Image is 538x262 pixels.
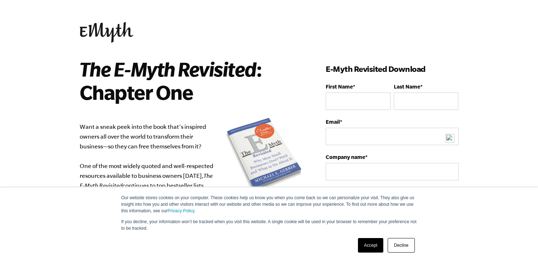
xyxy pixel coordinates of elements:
[358,238,384,253] a: Accept
[121,195,417,214] p: Our website stores cookies on your computer. These cookies help us know you when you come back so...
[326,63,458,75] h3: E-Myth Revisited Download
[326,154,365,160] span: Company name
[80,122,304,259] p: Want a sneak peek into the book that’s inspired owners all over the world to transform their busi...
[326,83,353,90] span: First Name
[224,115,304,197] img: e-myth revisited book summary
[394,83,420,90] span: Last Name
[326,119,340,125] span: Email
[446,134,454,143] img: npw-badge-icon-locked.svg
[80,58,256,80] i: The E-Myth Revisited
[388,238,414,253] a: Decline
[80,22,133,43] img: EMyth
[121,218,417,232] p: If you decline, your information won’t be tracked when you visit this website. A single cookie wi...
[168,208,195,213] a: Privacy Policy
[80,57,294,104] h2: : Chapter One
